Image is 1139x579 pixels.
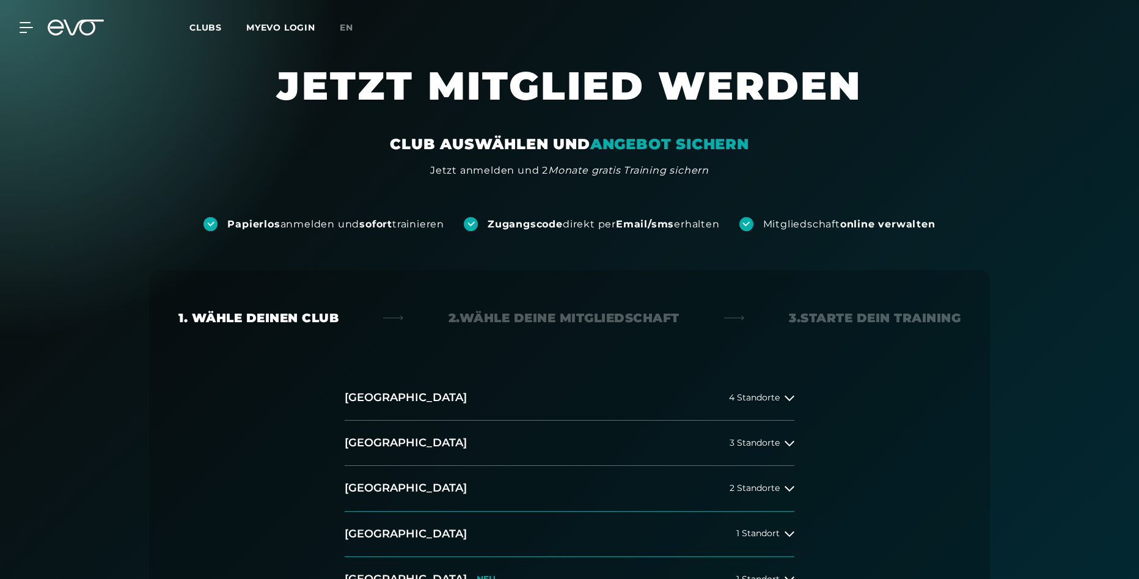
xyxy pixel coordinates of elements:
[730,438,780,448] span: 3 Standorte
[345,526,467,542] h2: [GEOGRAPHIC_DATA]
[548,164,709,176] em: Monate gratis Training sichern
[488,218,563,230] strong: Zugangscode
[246,22,315,33] a: MYEVO LOGIN
[345,435,467,451] h2: [GEOGRAPHIC_DATA]
[345,481,467,496] h2: [GEOGRAPHIC_DATA]
[730,484,780,493] span: 2 Standorte
[359,218,392,230] strong: sofort
[340,22,353,33] span: en
[340,21,368,35] a: en
[345,466,794,511] button: [GEOGRAPHIC_DATA]2 Standorte
[430,163,709,178] div: Jetzt anmelden und 2
[227,218,444,231] div: anmelden und trainieren
[729,393,780,402] span: 4 Standorte
[203,61,936,135] h1: JETZT MITGLIED WERDEN
[789,309,961,326] div: 3. Starte dein Training
[178,309,339,326] div: 1. Wähle deinen Club
[189,21,246,33] a: Clubs
[227,218,280,230] strong: Papierlos
[488,218,719,231] div: direkt per erhalten
[345,512,794,557] button: [GEOGRAPHIC_DATA]1 Standort
[345,375,794,421] button: [GEOGRAPHIC_DATA]4 Standorte
[616,218,674,230] strong: Email/sms
[345,421,794,466] button: [GEOGRAPHIC_DATA]3 Standorte
[390,135,749,154] div: CLUB AUSWÄHLEN UND
[189,22,222,33] span: Clubs
[763,218,936,231] div: Mitgliedschaft
[736,529,780,538] span: 1 Standort
[449,309,679,326] div: 2. Wähle deine Mitgliedschaft
[345,390,467,405] h2: [GEOGRAPHIC_DATA]
[840,218,936,230] strong: online verwalten
[590,135,749,153] em: ANGEBOT SICHERN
